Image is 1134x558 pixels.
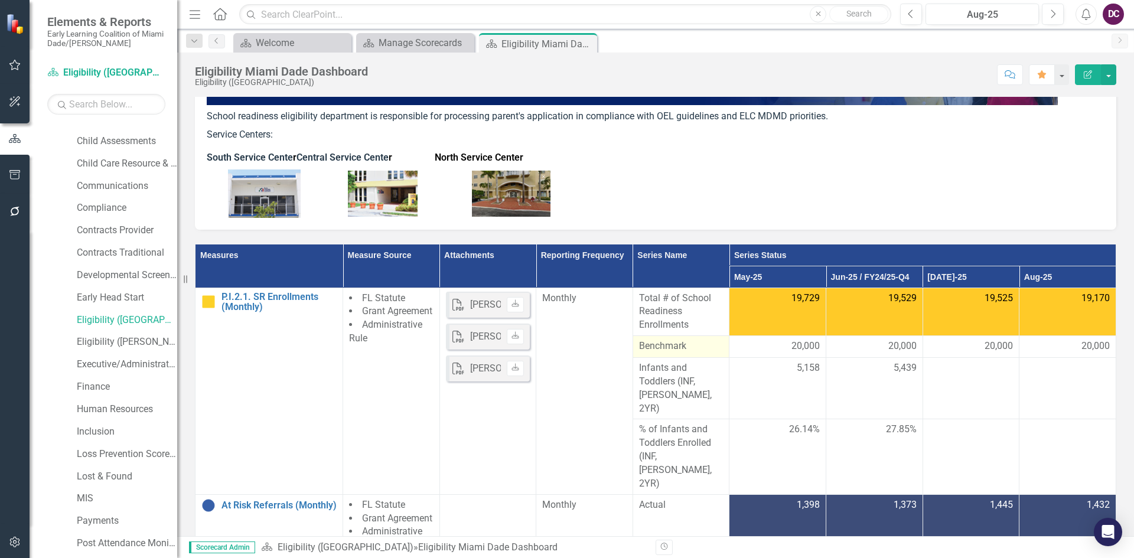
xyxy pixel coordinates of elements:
img: EUEX+d9o5Y0paotYbwAAAABJRU5ErkJggg== [348,171,418,217]
span: 1,445 [990,498,1013,512]
span: 1,432 [1087,498,1110,512]
a: Developmental Screening Compliance [77,269,177,282]
span: 19,729 [791,292,820,305]
a: Welcome [236,35,348,50]
a: Compliance [77,201,177,215]
img: 9ff+H86+knWt+9b3gAAAABJRU5ErkJggg== [228,169,301,218]
td: Double-Click to Edit [826,494,923,556]
a: Payments [77,514,177,528]
div: Eligibility Miami Dade Dashboard [418,541,558,553]
td: Double-Click to Edit [1019,358,1116,419]
span: 26.14% [789,423,820,436]
img: Caution [201,295,216,309]
td: Double-Click to Edit [923,358,1019,419]
div: » [261,541,647,554]
span: 19,170 [1081,292,1110,305]
span: Benchmark [639,340,724,353]
img: ClearPoint Strategy [5,13,27,35]
div: Monthly [542,498,627,512]
td: Double-Click to Edit [343,494,440,556]
small: Early Learning Coalition of Miami Dade/[PERSON_NAME] [47,29,165,48]
button: Aug-25 [926,4,1039,25]
td: Double-Click to Edit [729,358,826,419]
a: Eligibility ([GEOGRAPHIC_DATA]) [77,314,177,327]
td: Double-Click to Edit [536,494,633,556]
button: DC [1103,4,1124,25]
div: Open Intercom Messenger [1094,518,1122,546]
td: Double-Click to Edit [633,288,729,336]
a: Child Assessments [77,135,177,148]
span: r [293,152,296,163]
span: 20,000 [791,340,820,353]
td: Double-Click to Edit Right Click for Context Menu [195,288,343,494]
a: Post Attendance Monitoring [77,537,177,550]
span: 20,000 [985,340,1013,353]
span: Search [846,9,872,18]
a: MIS [77,492,177,505]
span: Grant Agreement [362,513,432,524]
span: 20,000 [1081,340,1110,353]
img: Boq6CwCQOex5DFfkyUdXyzkUcjnkc9mUcjlBMZCPofMXD14nsp9CIgCim28n4KHYChY1OvwfF7PZ1LPzGdVoHBJy2S7zjA1T7... [472,171,550,217]
td: Double-Click to Edit [729,336,826,358]
a: Inclusion [77,425,177,439]
a: Eligibility ([GEOGRAPHIC_DATA]) [47,66,165,80]
a: Communications [77,180,177,193]
td: Double-Click to Edit [1019,494,1116,556]
td: Double-Click to Edit [729,288,826,336]
span: % of Infants and Toddlers Enrolled (INF, [PERSON_NAME], 2YR) [639,423,724,490]
span: School readiness eligibility department is responsible for processing parent's application in com... [207,110,828,122]
span: FL Statute [362,292,405,304]
span: 27.85% [886,423,917,436]
a: Eligibility ([GEOGRAPHIC_DATA]) [278,541,413,553]
div: Eligibility ([GEOGRAPHIC_DATA]) [195,78,368,87]
span: 5,158 [797,361,820,375]
img: No Information [201,498,216,513]
span: 1,373 [894,498,917,512]
input: Search ClearPoint... [239,4,891,25]
td: Double-Click to Edit [923,336,1019,358]
td: Double-Click to Edit [633,336,729,358]
span: FL Statute [362,499,405,510]
span: 5,439 [894,361,917,375]
div: Aug-25 [930,8,1035,22]
span: Infants and Toddlers (INF, [PERSON_NAME], 2YR) [639,361,724,415]
a: Manage Scorecards [359,35,471,50]
div: Welcome [256,35,348,50]
div: Eligibility Miami Dade Dashboard [195,65,368,78]
span: 20,000 [888,340,917,353]
td: Double-Click to Edit [536,288,633,494]
div: [PERSON_NAME] ELC- [DATE] Recap.pdf [470,362,637,376]
td: Double-Click to Edit [923,494,1019,556]
div: Manage Scorecards [379,35,471,50]
a: Human Resources [77,403,177,416]
span: Elements & Reports [47,15,165,29]
div: [PERSON_NAME] ELC-[DATE] Recap [470,298,618,312]
td: Double-Click to Edit [633,494,729,556]
td: Double-Click to Edit [1019,336,1116,358]
span: Administrative Rule [349,526,422,550]
td: Double-Click to Edit [439,494,536,556]
td: Double-Click to Edit Right Click for Context Menu [195,494,343,556]
button: Search [829,6,888,22]
a: Loss Prevention Scorecard [77,448,177,461]
span: Total # of School Readiness Enrollments [639,292,724,332]
span: Administrative Rule [349,319,422,344]
span: Service Centers: [207,129,273,140]
a: Contracts Traditional [77,246,177,260]
td: Double-Click to Edit [633,358,729,419]
input: Search Below... [47,94,165,115]
a: Lost & Found [77,470,177,484]
td: Double-Click to Edit [923,288,1019,336]
strong: r North Service Center [389,152,523,163]
a: Early Head Start [77,291,177,305]
td: Double-Click to Edit [826,358,923,419]
td: Double-Click to Edit [1019,288,1116,336]
a: Finance [77,380,177,394]
span: Actual [639,498,724,512]
span: Grant Agreement [362,305,432,316]
a: Eligibility ([PERSON_NAME]) [77,335,177,349]
a: P.I.2.1. SR Enrollments (Monthly) [221,292,337,312]
td: Double-Click to Edit [439,288,536,494]
div: [PERSON_NAME] ELC- [DATE] Recap.pdf [470,330,637,344]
